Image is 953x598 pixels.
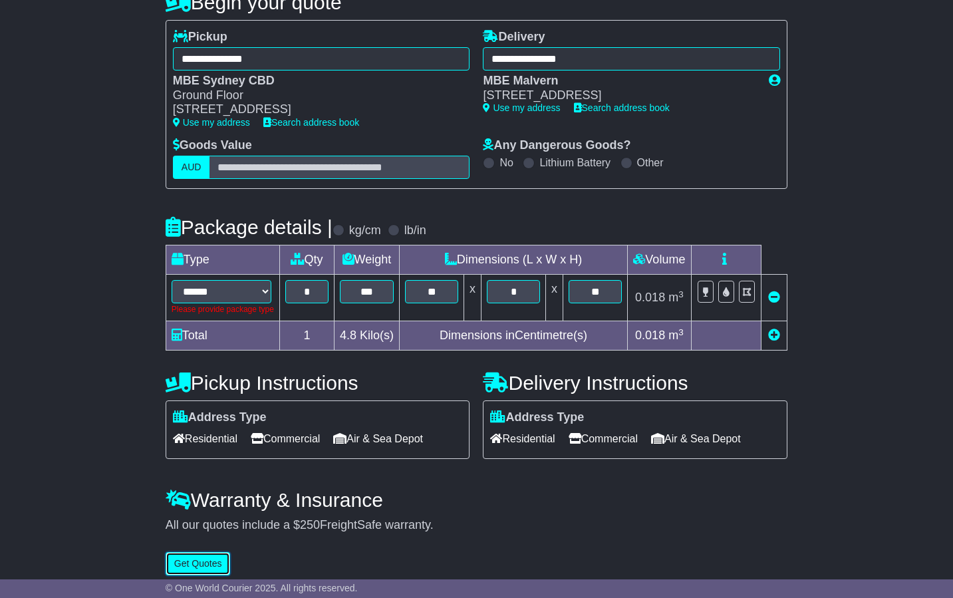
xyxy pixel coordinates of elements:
[400,321,628,351] td: Dimensions in Centimetre(s)
[166,583,358,593] span: © One World Courier 2025. All rights reserved.
[569,428,638,449] span: Commercial
[400,245,628,275] td: Dimensions (L x W x H)
[172,303,274,315] div: Please provide package type
[574,102,670,113] a: Search address book
[333,428,423,449] span: Air & Sea Depot
[166,489,787,511] h4: Warranty & Insurance
[166,518,787,533] div: All our quotes include a $ FreightSafe warranty.
[483,138,630,153] label: Any Dangerous Goods?
[166,245,279,275] td: Type
[651,428,741,449] span: Air & Sea Depot
[173,102,457,117] div: [STREET_ADDRESS]
[173,428,237,449] span: Residential
[173,30,227,45] label: Pickup
[628,245,692,275] td: Volume
[490,428,555,449] span: Residential
[334,321,399,351] td: Kilo(s)
[678,289,684,299] sup: 3
[483,88,755,103] div: [STREET_ADDRESS]
[483,30,545,45] label: Delivery
[173,74,457,88] div: MBE Sydney CBD
[166,552,231,575] button: Get Quotes
[349,224,381,238] label: kg/cm
[334,245,399,275] td: Weight
[279,321,334,351] td: 1
[300,518,320,531] span: 250
[173,156,210,179] label: AUD
[768,291,780,304] a: Remove this item
[539,156,611,169] label: Lithium Battery
[668,291,684,304] span: m
[668,329,684,342] span: m
[635,291,665,304] span: 0.018
[173,138,252,153] label: Goods Value
[637,156,664,169] label: Other
[263,117,359,128] a: Search address book
[499,156,513,169] label: No
[464,275,481,321] td: x
[768,329,780,342] a: Add new item
[483,102,560,113] a: Use my address
[483,74,755,88] div: MBE Malvern
[173,410,267,425] label: Address Type
[166,216,333,238] h4: Package details |
[340,329,356,342] span: 4.8
[546,275,563,321] td: x
[483,372,787,394] h4: Delivery Instructions
[173,88,457,103] div: Ground Floor
[490,410,584,425] label: Address Type
[166,321,279,351] td: Total
[166,372,470,394] h4: Pickup Instructions
[404,224,426,238] label: lb/in
[635,329,665,342] span: 0.018
[173,117,250,128] a: Use my address
[678,327,684,337] sup: 3
[279,245,334,275] td: Qty
[251,428,320,449] span: Commercial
